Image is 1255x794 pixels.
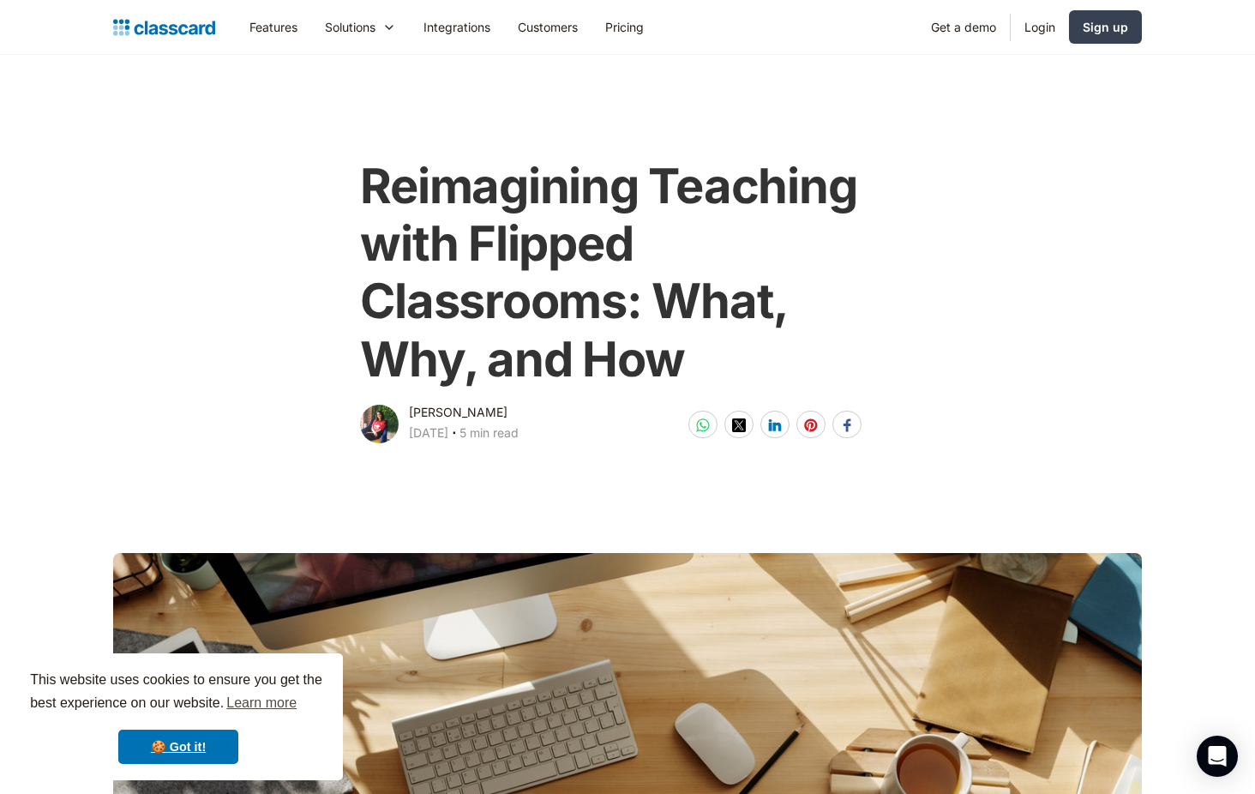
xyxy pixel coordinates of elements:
[696,418,710,432] img: whatsapp-white sharing button
[118,730,238,764] a: dismiss cookie message
[840,418,854,432] img: facebook-white sharing button
[14,653,343,780] div: cookieconsent
[804,418,818,432] img: pinterest-white sharing button
[410,8,504,46] a: Integrations
[732,418,746,432] img: twitter-white sharing button
[1197,736,1238,777] div: Open Intercom Messenger
[504,8,591,46] a: Customers
[224,690,299,716] a: learn more about cookies
[1011,8,1069,46] a: Login
[591,8,658,46] a: Pricing
[311,8,410,46] div: Solutions
[409,402,507,423] div: [PERSON_NAME]
[409,423,448,443] div: [DATE]
[768,418,782,432] img: linkedin-white sharing button
[448,423,459,447] div: ‧
[917,8,1010,46] a: Get a demo
[360,158,894,388] h1: Reimagining Teaching with Flipped Classrooms: What, Why, and How
[1069,10,1142,44] a: Sign up
[236,8,311,46] a: Features
[325,18,375,36] div: Solutions
[459,423,519,443] div: 5 min read
[113,15,215,39] a: home
[30,670,327,716] span: This website uses cookies to ensure you get the best experience on our website.
[1083,18,1128,36] div: Sign up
